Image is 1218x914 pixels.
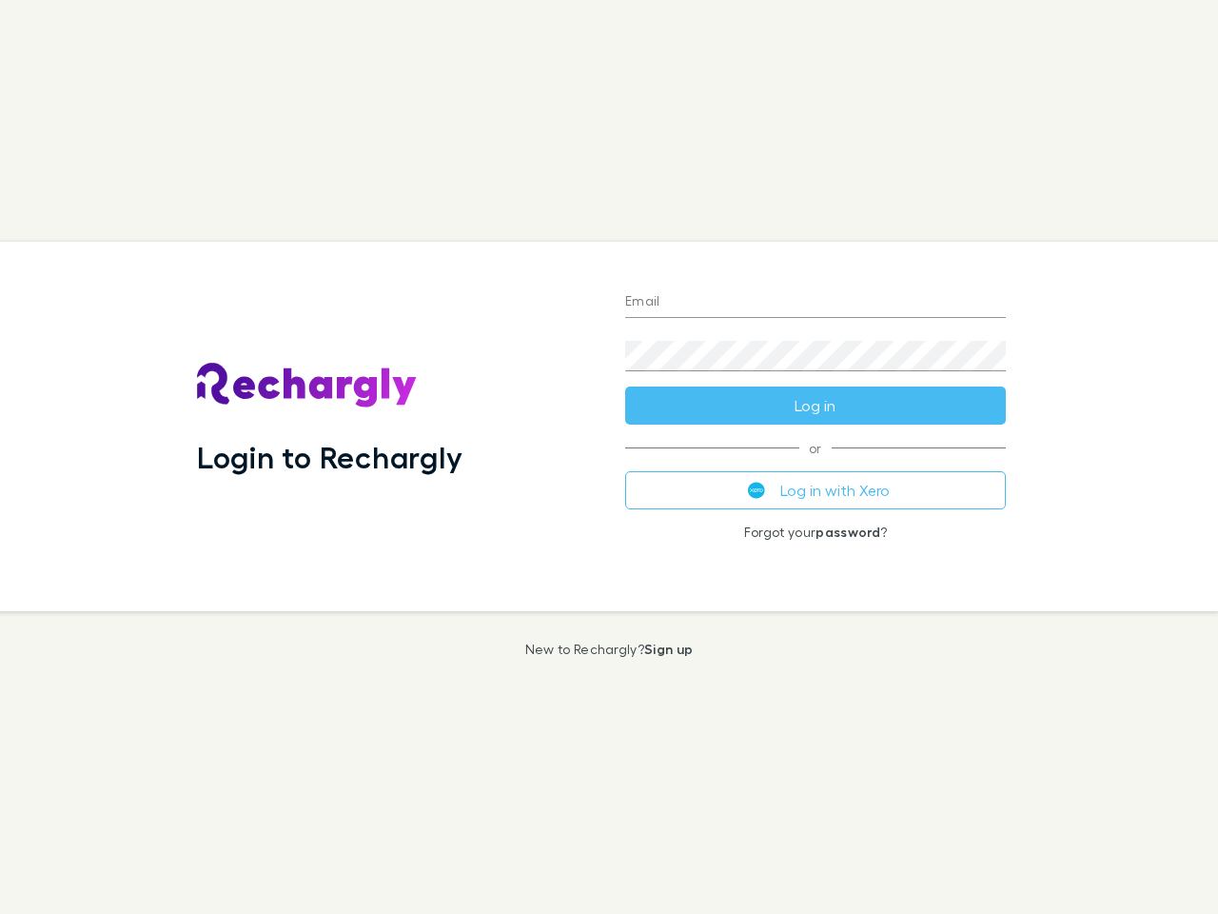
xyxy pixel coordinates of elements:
h1: Login to Rechargly [197,439,462,475]
p: Forgot your ? [625,525,1006,540]
img: Xero's logo [748,482,765,499]
button: Log in [625,387,1006,425]
a: password [815,524,880,540]
a: Sign up [644,641,693,657]
img: Rechargly's Logo [197,363,418,408]
p: New to Rechargly? [525,642,694,657]
button: Log in with Xero [625,471,1006,509]
span: or [625,447,1006,448]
